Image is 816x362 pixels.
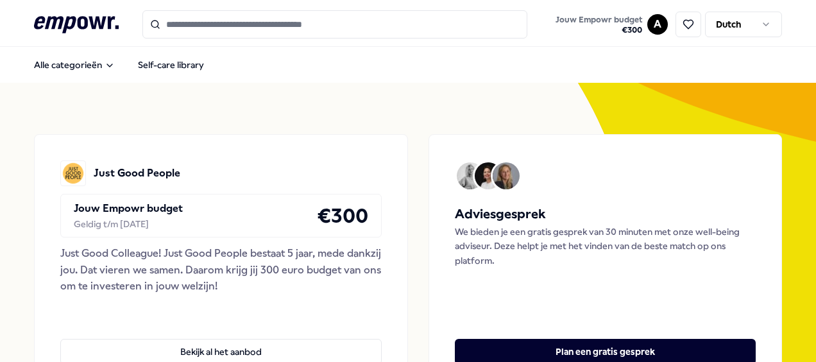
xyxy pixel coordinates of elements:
[24,52,214,78] nav: Main
[24,52,125,78] button: Alle categorieën
[74,217,183,231] div: Geldig t/m [DATE]
[142,10,527,39] input: Search for products, categories or subcategories
[553,12,645,38] button: Jouw Empowr budget€300
[647,14,668,35] button: A
[455,204,756,225] h5: Adviesgesprek
[74,200,183,217] p: Jouw Empowr budget
[455,225,756,268] p: We bieden je een gratis gesprek van 30 minuten met onze well-being adviseur. Deze helpt je met he...
[556,25,642,35] span: € 300
[128,52,214,78] a: Self-care library
[94,165,180,182] p: Just Good People
[60,160,86,186] img: Just Good People
[60,245,382,295] div: Just Good Colleague! Just Good People bestaat 5 jaar, mede dankzij jou. Dat vieren we samen. Daar...
[457,162,484,189] img: Avatar
[556,15,642,25] span: Jouw Empowr budget
[550,11,647,38] a: Jouw Empowr budget€300
[475,162,502,189] img: Avatar
[493,162,520,189] img: Avatar
[317,200,368,232] h4: € 300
